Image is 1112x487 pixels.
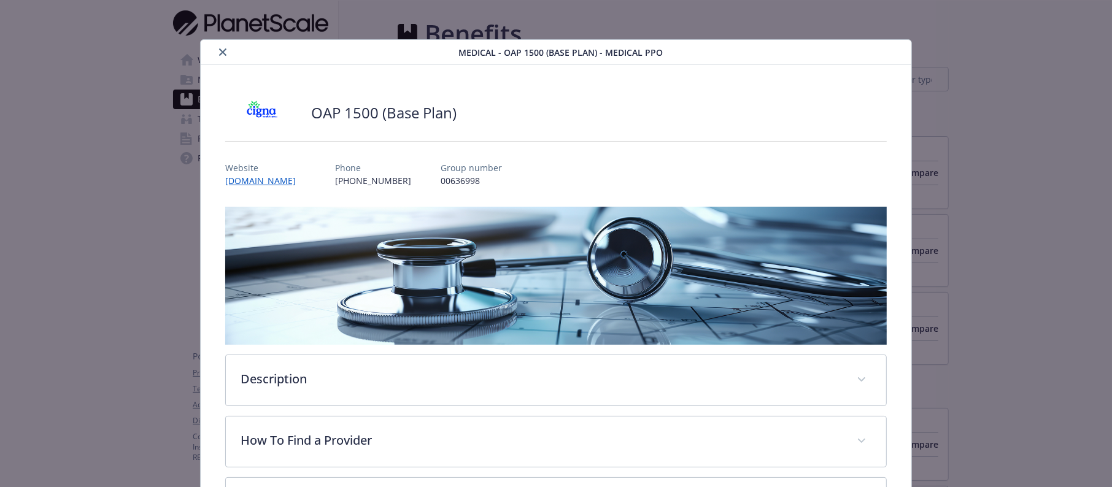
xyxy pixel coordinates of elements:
[226,355,886,405] div: Description
[215,45,230,59] button: close
[311,102,457,123] h2: OAP 1500 (Base Plan)
[225,207,887,345] img: banner
[241,431,842,450] p: How To Find a Provider
[226,416,886,467] div: How To Find a Provider
[335,174,411,187] p: [PHONE_NUMBER]
[225,161,306,174] p: Website
[225,94,299,131] img: CIGNA
[459,46,663,59] span: Medical - OAP 1500 (Base Plan) - Medical PPO
[441,161,502,174] p: Group number
[441,174,502,187] p: 00636998
[225,175,306,186] a: [DOMAIN_NAME]
[241,370,842,388] p: Description
[335,161,411,174] p: Phone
